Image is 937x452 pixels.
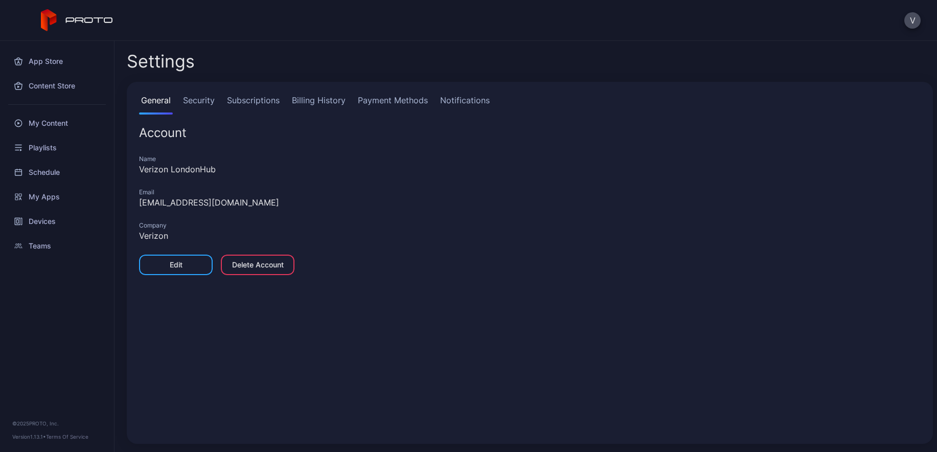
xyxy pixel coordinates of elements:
h2: Settings [127,52,195,71]
a: Subscriptions [225,94,282,115]
a: General [139,94,173,115]
div: Edit [170,261,182,269]
div: Company [139,221,921,230]
a: Notifications [438,94,492,115]
a: App Store [6,49,108,74]
div: Verizon LondonHub [139,163,921,175]
button: Edit [139,255,213,275]
a: Security [181,94,217,115]
a: Payment Methods [356,94,430,115]
div: Email [139,188,921,196]
a: Devices [6,209,108,234]
span: Version 1.13.1 • [12,434,46,440]
a: Playlists [6,135,108,160]
div: Verizon [139,230,921,242]
div: © 2025 PROTO, Inc. [12,419,102,427]
a: Billing History [290,94,348,115]
a: Schedule [6,160,108,185]
button: Delete Account [221,255,294,275]
div: Name [139,155,921,163]
div: Delete Account [232,261,284,269]
a: Terms Of Service [46,434,88,440]
a: My Content [6,111,108,135]
div: Account [139,127,921,139]
button: V [904,12,921,29]
div: [EMAIL_ADDRESS][DOMAIN_NAME] [139,196,921,209]
a: Content Store [6,74,108,98]
a: Teams [6,234,108,258]
a: My Apps [6,185,108,209]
